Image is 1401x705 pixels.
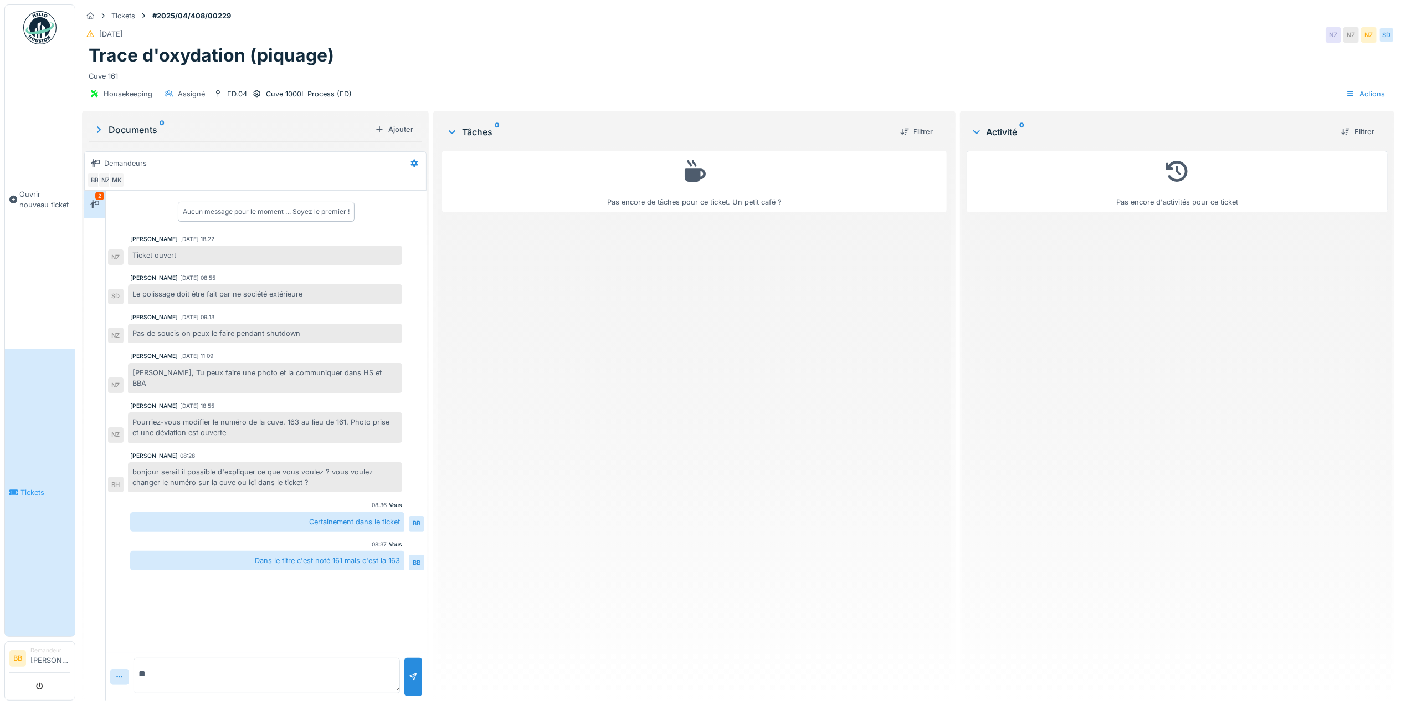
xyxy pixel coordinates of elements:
[108,289,124,304] div: SD
[130,512,404,532] div: Certainement dans le ticket
[180,235,214,243] div: [DATE] 18:22
[180,313,214,321] div: [DATE] 09:13
[130,352,178,360] div: [PERSON_NAME]
[183,207,350,217] div: Aucun message pour le moment … Soyez le premier !
[108,427,124,443] div: NZ
[372,501,387,509] div: 08:36
[180,452,195,460] div: 08:28
[409,555,424,570] div: BB
[495,125,500,139] sup: 0
[9,650,26,667] li: BB
[104,158,147,168] div: Demandeurs
[1337,124,1379,139] div: Filtrer
[971,125,1332,139] div: Activité
[104,89,152,99] div: Housekeeping
[449,156,940,207] div: Pas encore de tâches pour ce ticket. Un petit café ?
[19,189,70,210] span: Ouvrir nouveau ticket
[974,156,1381,207] div: Pas encore d'activités pour ce ticket
[108,377,124,393] div: NZ
[180,274,215,282] div: [DATE] 08:55
[130,402,178,410] div: [PERSON_NAME]
[130,313,178,321] div: [PERSON_NAME]
[409,516,424,532] div: BB
[128,324,402,343] div: Pas de soucis on peux le faire pendant shutdown
[130,551,404,570] div: Dans le titre c'est noté 161 mais c'est la 163
[128,462,402,492] div: bonjour serait il possible d'expliquer ce que vous voulez ? vous voulez changer le numéro sur la ...
[447,125,891,139] div: Tâches
[227,89,247,99] div: FD.04
[1361,27,1377,43] div: NZ
[180,402,214,410] div: [DATE] 18:55
[108,249,124,265] div: NZ
[1341,86,1390,102] div: Actions
[372,540,387,549] div: 08:37
[1020,125,1025,139] sup: 0
[896,124,938,139] div: Filtrer
[130,274,178,282] div: [PERSON_NAME]
[128,412,402,442] div: Pourriez-vous modifier le numéro de la cuve. 163 au lieu de 161. Photo prise et une déviation est...
[1326,27,1341,43] div: NZ
[130,452,178,460] div: [PERSON_NAME]
[5,50,75,349] a: Ouvrir nouveau ticket
[389,540,402,549] div: Vous
[93,123,371,136] div: Documents
[160,123,165,136] sup: 0
[95,192,104,200] div: 2
[180,352,213,360] div: [DATE] 11:09
[371,122,418,137] div: Ajouter
[5,349,75,636] a: Tickets
[178,89,205,99] div: Assigné
[1343,27,1359,43] div: NZ
[128,284,402,304] div: Le polissage doit être fait par ne société extérieure
[111,11,135,21] div: Tickets
[30,646,70,655] div: Demandeur
[148,11,235,21] strong: #2025/04/408/00229
[87,172,102,188] div: BB
[109,172,125,188] div: MK
[98,172,114,188] div: NZ
[108,477,124,492] div: RH
[9,646,70,673] a: BB Demandeur[PERSON_NAME]
[389,501,402,509] div: Vous
[20,487,70,498] span: Tickets
[30,646,70,670] li: [PERSON_NAME]
[130,235,178,243] div: [PERSON_NAME]
[128,246,402,265] div: Ticket ouvert
[89,45,334,66] h1: Trace d'oxydation (piquage)
[1379,27,1394,43] div: SD
[266,89,352,99] div: Cuve 1000L Process (FD)
[23,11,57,44] img: Badge_color-CXgf-gQk.svg
[99,29,123,39] div: [DATE]
[89,67,1388,81] div: Cuve 161
[128,363,402,393] div: [PERSON_NAME], Tu peux faire une photo et la communiquer dans HS et BBA
[108,328,124,343] div: NZ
